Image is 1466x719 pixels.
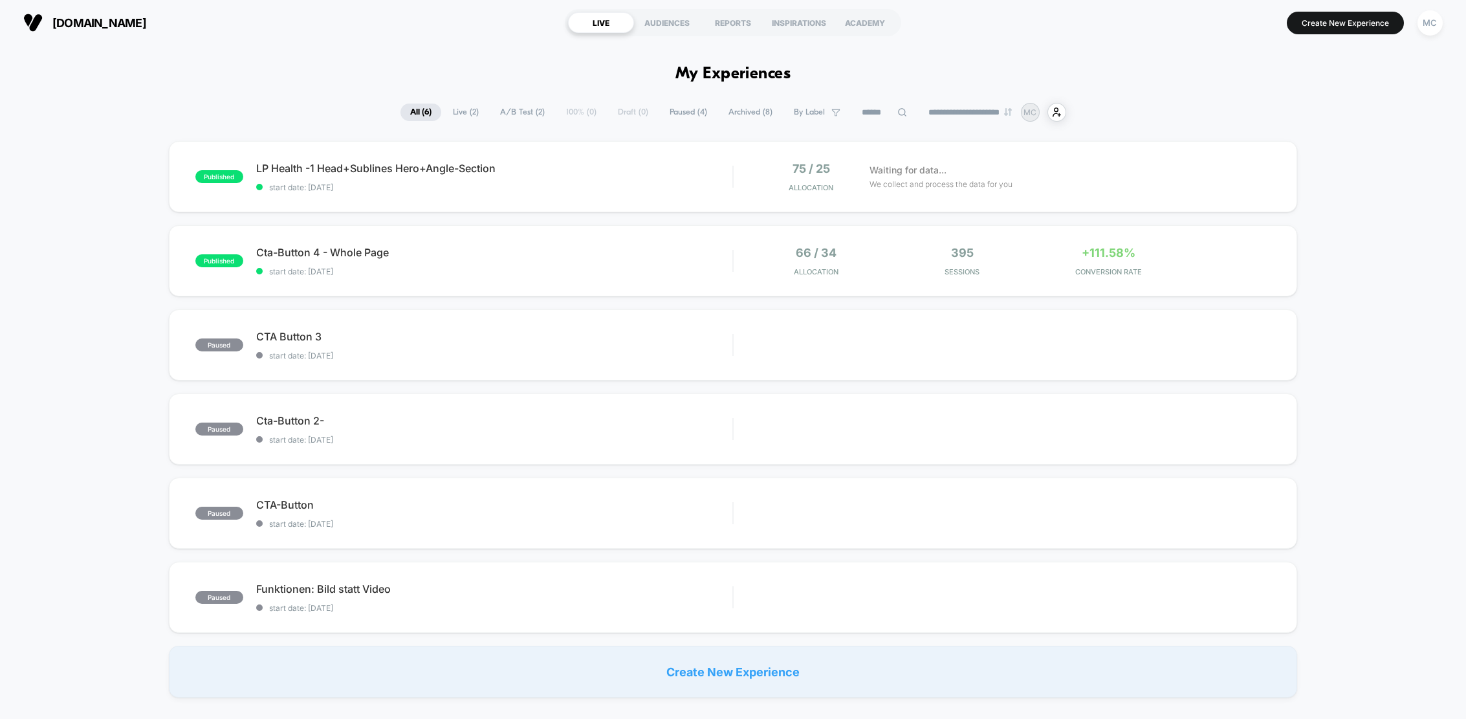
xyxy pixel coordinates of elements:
img: end [1004,108,1012,116]
div: INSPIRATIONS [766,12,832,33]
div: REPORTS [700,12,766,33]
span: 66 / 34 [796,246,837,260]
span: Archived ( 8 ) [719,104,782,121]
span: paused [195,507,243,520]
span: Live ( 2 ) [443,104,488,121]
span: published [195,254,243,267]
span: Paused ( 4 ) [660,104,717,121]
img: Visually logo [23,13,43,32]
h1: My Experiences [675,65,791,83]
button: MC [1414,10,1447,36]
p: MC [1023,107,1036,117]
div: MC [1417,10,1443,36]
span: All ( 6 ) [400,104,441,121]
span: Allocation [794,267,838,276]
span: start date: [DATE] [256,603,733,613]
span: A/B Test ( 2 ) [490,104,554,121]
span: paused [195,338,243,351]
span: start date: [DATE] [256,519,733,529]
div: LIVE [568,12,634,33]
span: 395 [951,246,974,260]
span: start date: [DATE] [256,351,733,360]
span: start date: [DATE] [256,267,733,276]
span: start date: [DATE] [256,435,733,445]
span: 75 / 25 [793,162,830,175]
span: [DOMAIN_NAME] [52,16,146,30]
span: CTA-Button [256,498,733,511]
span: We collect and process the data for you [870,178,1012,190]
div: AUDIENCES [634,12,700,33]
span: Sessions [893,267,1033,276]
button: Create New Experience [1287,12,1404,34]
div: Create New Experience [169,646,1298,698]
span: Allocation [789,183,833,192]
span: CONVERSION RATE [1038,267,1178,276]
div: ACADEMY [832,12,898,33]
span: By Label [794,107,825,117]
span: Waiting for data... [870,163,946,177]
span: published [195,170,243,183]
span: start date: [DATE] [256,183,733,192]
span: LP Health -1 Head+Sublines Hero+Angle-Section [256,162,733,175]
span: Cta-Button 4 - Whole Page [256,246,733,259]
span: paused [195,591,243,604]
span: +111.58% [1082,246,1135,260]
span: paused [195,423,243,436]
span: CTA Button 3 [256,330,733,343]
span: Cta-Button 2- [256,414,733,427]
button: [DOMAIN_NAME] [19,12,150,33]
span: Funktionen: Bild statt Video [256,582,733,595]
